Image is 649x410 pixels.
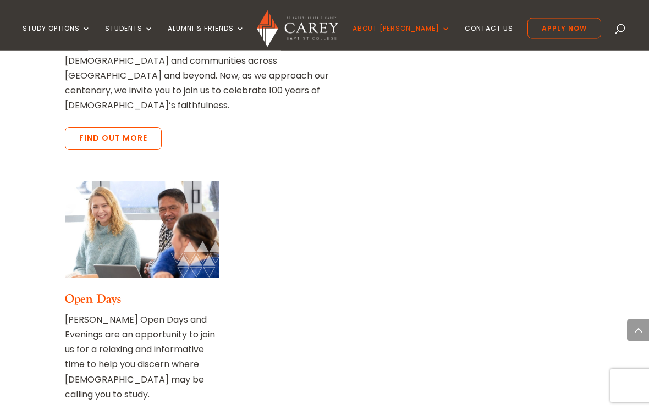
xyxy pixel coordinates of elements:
[23,25,91,51] a: Study Options
[65,269,219,281] a: Students at Carey
[353,25,450,51] a: About [PERSON_NAME]
[527,18,601,39] a: Apply Now
[257,10,338,47] img: Carey Baptist College
[465,25,513,51] a: Contact Us
[168,25,245,51] a: Alumni & Friends
[65,292,121,307] a: Open Days
[65,314,215,401] span: [PERSON_NAME] Open Days and Evenings are an opportunity to join us for a relaxing and informative...
[65,128,162,151] a: Find out more
[105,25,153,51] a: Students
[65,182,219,278] img: Students at Carey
